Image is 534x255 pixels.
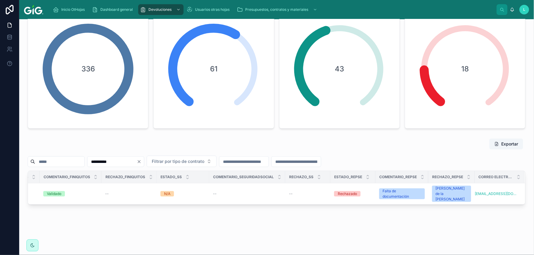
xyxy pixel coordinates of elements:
a: Presupuestos, contratos y materiales [235,4,320,15]
span: Rechazo_SS [289,175,314,179]
span: Correo electrónico [479,175,513,179]
span: 43 [335,64,344,74]
span: -- [105,191,109,196]
span: L [523,7,526,12]
div: Falta de documentación [383,188,421,199]
span: Presupuestos, contratos y materiales [245,7,308,12]
span: Estado_REPSE [334,175,362,179]
div: N/A [164,191,170,196]
span: Comentario_SeguridadSocial [213,175,274,179]
span: Inicio OtHojas [61,7,85,12]
a: Dashboard general [90,4,137,15]
span: Dashboard general [100,7,133,12]
span: Comentario_REPSE [380,175,417,179]
span: 61 [210,64,218,74]
div: Rechazado [338,191,357,196]
span: Rechazo_Finiquitos [105,175,145,179]
button: Clear [137,159,144,164]
a: Usuarios otras hojas [185,4,234,15]
a: Devoluciones [138,4,184,15]
span: Estado_SS [161,175,182,179]
div: [PERSON_NAME] de la [PERSON_NAME] [436,186,468,202]
span: Filtrar por tipo de contrato [152,158,204,164]
a: Inicio OtHojas [51,4,89,15]
span: Devoluciones [148,7,172,12]
span: Rechazo_REPSE [432,175,463,179]
span: 18 [461,64,469,74]
img: App logo [24,5,43,14]
span: Usuarios otras hojas [195,7,230,12]
a: [EMAIL_ADDRESS][DOMAIN_NAME] [475,191,517,196]
span: -- [213,191,217,196]
button: Exportar [490,139,523,149]
div: scrollable content [48,3,497,16]
span: 336 [81,64,95,74]
span: Comentario_finiquitos [44,175,90,179]
div: Validado [47,191,61,196]
button: Select Button [147,156,217,167]
span: -- [289,191,293,196]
